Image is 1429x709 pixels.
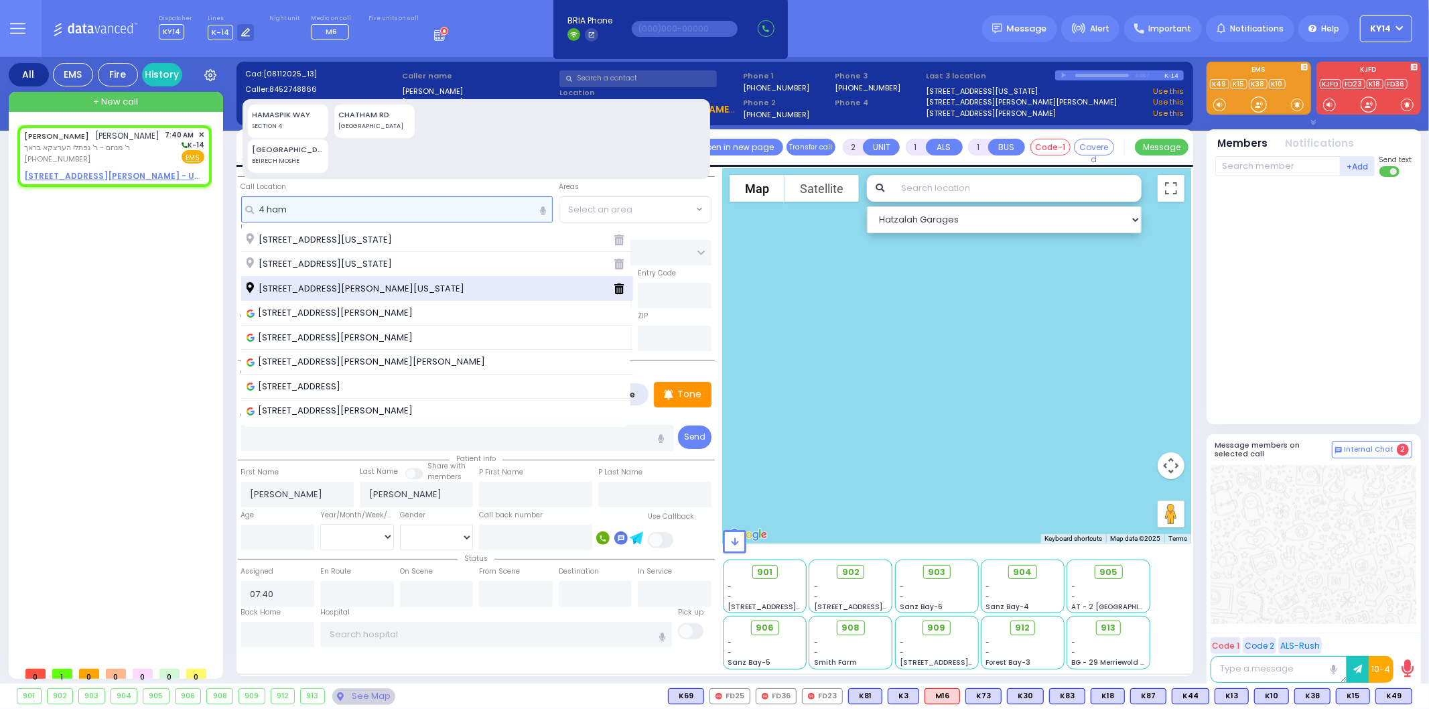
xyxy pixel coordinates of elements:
span: KY14 [159,24,184,40]
a: Open this area in Google Maps (opens a new window) [726,526,770,543]
a: Use this [1153,86,1184,97]
span: [STREET_ADDRESS][PERSON_NAME][PERSON_NAME] [247,355,490,369]
div: 902 [48,689,73,704]
div: 906 [176,689,201,704]
div: K49 [1375,688,1412,704]
div: ALS [925,688,960,704]
span: Help [1321,23,1339,35]
div: BLS [1172,688,1209,704]
a: Open in new page [691,139,783,155]
span: [PERSON_NAME] [96,130,160,141]
input: Search location here [241,196,553,222]
input: Search member [1215,156,1341,176]
span: Important [1148,23,1191,35]
div: K15 [1336,688,1370,704]
span: - [985,637,990,647]
span: 0 [25,669,46,679]
div: BLS [1336,688,1370,704]
span: 912 [1015,621,1030,635]
span: 0 [133,669,153,679]
div: BLS [965,688,1002,704]
span: - [814,582,818,592]
img: comment-alt.png [1335,447,1342,454]
a: K49 [1210,79,1229,89]
div: BLS [1007,688,1044,704]
span: - [985,582,990,592]
span: - [985,647,990,657]
div: K44 [1172,688,1209,704]
button: KY14 [1360,15,1412,42]
div: K18 [1091,688,1125,704]
i: Delete fron history [614,259,624,269]
img: google_icon.svg [247,359,255,367]
span: Phone 3 [835,70,922,82]
div: K3 [888,688,919,704]
button: Code-1 [1030,139,1071,155]
a: K38 [1249,79,1268,89]
span: 906 [756,621,774,635]
span: BRIA Phone [567,15,612,27]
img: red-radio-icon.svg [762,693,768,700]
span: Sanz Bay-6 [900,602,943,612]
label: En Route [320,566,351,577]
a: FD23 [1343,79,1365,89]
img: google_icon.svg [247,310,255,318]
label: Location Name [241,222,294,233]
label: Last Name [360,466,398,477]
span: [STREET_ADDRESS][PERSON_NAME] [247,404,418,417]
span: - [728,637,732,647]
span: - [728,592,732,602]
a: K15 [1231,79,1247,89]
div: BLS [1375,688,1412,704]
span: - [1072,592,1076,602]
span: 909 [928,621,946,635]
label: Back Home [241,607,281,618]
a: K10 [1269,79,1286,89]
div: FD23 [802,688,843,704]
span: 904 [1013,566,1032,579]
input: Search location [892,175,1141,202]
span: 0 [106,669,126,679]
span: - [814,592,818,602]
span: 0 [159,669,180,679]
div: BLS [888,688,919,704]
div: [GEOGRAPHIC_DATA] [338,122,410,131]
span: BG - 29 Merriewold S. [1072,657,1147,667]
div: HAMASPIK WAY [253,109,324,121]
div: 901 [17,689,41,704]
div: K69 [668,688,704,704]
span: - [814,637,818,647]
div: BLS [1049,688,1085,704]
span: Sanz Bay-5 [728,657,771,667]
span: K-14 [208,25,233,40]
span: KY14 [1371,23,1391,35]
div: BLS [1215,688,1249,704]
h5: Message members on selected call [1215,441,1332,458]
span: - [728,582,732,592]
div: K10 [1254,688,1289,704]
div: BLS [1091,688,1125,704]
button: Covered [1074,139,1114,155]
label: Last 3 location [927,70,1055,82]
div: BEIRECH MOSHE [253,157,324,166]
label: Hospital [320,607,350,618]
span: 2 [1397,444,1409,456]
span: 7:40 AM [165,130,194,140]
div: K73 [965,688,1002,704]
label: [PHONE_NUMBER] [743,82,809,92]
span: [STREET_ADDRESS] [247,380,346,393]
span: - [900,592,904,602]
span: - [1072,582,1076,592]
span: [STREET_ADDRESS][US_STATE] [247,257,397,271]
label: [PHONE_NUMBER] [743,109,809,119]
button: 10-4 [1369,656,1393,683]
a: FD36 [1385,79,1408,89]
span: - [985,592,990,602]
button: Code 2 [1243,637,1276,654]
u: [STREET_ADDRESS][PERSON_NAME] - Use this [24,170,222,182]
button: Notifications [1286,136,1355,151]
div: M16 [925,688,960,704]
button: Internal Chat 2 [1332,441,1412,458]
label: Medic on call [311,15,353,23]
span: 8452748866 [269,84,317,94]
